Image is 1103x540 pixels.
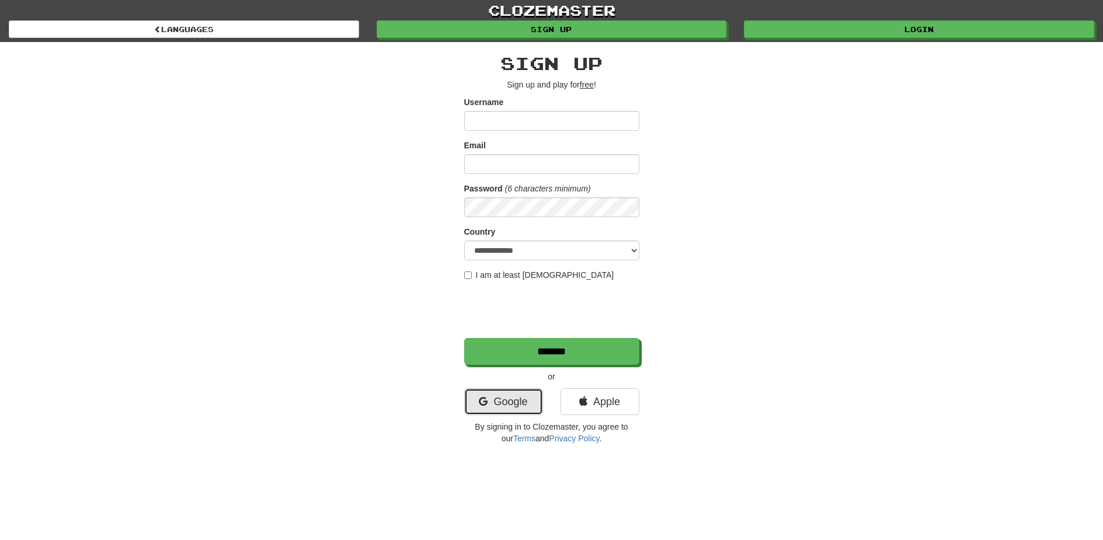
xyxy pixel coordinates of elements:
[464,183,503,194] label: Password
[377,20,727,38] a: Sign up
[464,271,472,279] input: I am at least [DEMOGRAPHIC_DATA]
[549,434,599,443] a: Privacy Policy
[464,287,642,332] iframe: reCAPTCHA
[464,269,614,281] label: I am at least [DEMOGRAPHIC_DATA]
[505,184,591,193] em: (6 characters minimum)
[464,421,639,444] p: By signing in to Clozemaster, you agree to our and .
[513,434,535,443] a: Terms
[561,388,639,415] a: Apple
[464,54,639,73] h2: Sign up
[464,388,543,415] a: Google
[464,226,496,238] label: Country
[464,79,639,90] p: Sign up and play for !
[464,96,504,108] label: Username
[464,371,639,382] p: or
[580,80,594,89] u: free
[744,20,1094,38] a: Login
[464,140,486,151] label: Email
[9,20,359,38] a: Languages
